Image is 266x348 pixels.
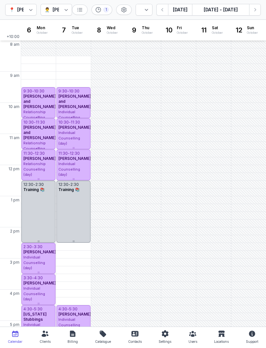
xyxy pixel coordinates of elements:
[72,30,83,35] div: October
[10,42,19,47] span: 8 am
[8,166,19,172] span: 12 pm
[177,25,188,30] span: Fri
[10,260,19,265] span: 3 pm
[23,125,56,140] span: [PERSON_NAME] and [PERSON_NAME]
[58,306,67,312] div: 4:30
[129,25,139,35] div: 9
[10,229,19,234] span: 2 pm
[70,182,79,187] div: 2:30
[214,338,229,345] div: Locations
[23,94,56,109] span: [PERSON_NAME] and [PERSON_NAME]
[10,73,19,78] span: 9 am
[23,281,56,285] span: [PERSON_NAME]
[23,306,32,312] div: 4:30
[188,338,197,345] div: Users
[67,89,69,94] div: -
[128,338,142,345] div: Contacts
[40,338,51,345] div: Clients
[23,312,47,322] span: [US_STATE] Stubbings
[70,151,80,156] div: 12:30
[94,25,104,35] div: 8
[9,6,15,14] div: 📍
[59,25,69,35] div: 7
[23,89,32,94] div: 9:30
[107,25,118,30] span: Wed
[32,275,34,281] div: -
[36,120,45,125] div: 11:30
[58,317,80,332] span: Individual Counselling (day)
[37,30,48,35] div: October
[23,275,32,281] div: 3:30
[8,104,19,109] span: 10 am
[23,187,45,192] span: Training 📚
[69,306,78,312] div: 5:30
[53,6,90,14] div: [PERSON_NAME]
[58,130,80,146] span: Individual Counselling (day)
[192,4,249,16] button: [DATE] - [DATE]
[58,182,68,187] div: 12:30
[212,30,223,35] div: October
[58,151,68,156] div: 11:30
[23,244,32,249] div: 2:30
[95,338,111,345] div: Catalogue
[247,25,258,30] span: Sun
[67,338,78,345] div: Billing
[23,322,47,343] span: Individual Counselling- After Hours (after 5pm)
[23,286,45,301] span: Individual Counselling (day)
[32,306,34,312] div: -
[37,25,48,30] span: Mon
[32,89,34,94] div: -
[23,162,46,177] span: Relationship Counselling (day)
[6,34,21,41] span: +10:00
[23,249,56,254] span: [PERSON_NAME]
[103,7,109,12] div: 1
[11,198,19,203] span: 1 pm
[34,120,36,125] div: -
[34,244,42,249] div: 3:30
[8,338,22,345] div: Calendar
[199,25,209,35] div: 11
[24,25,34,35] div: 6
[71,120,80,125] div: 11:30
[142,25,153,30] span: Thu
[23,110,46,125] span: Relationship Counselling (day)
[142,30,153,35] div: October
[23,156,56,161] span: [PERSON_NAME]
[164,25,174,35] div: 10
[58,312,91,317] span: [PERSON_NAME]
[68,182,70,187] div: -
[23,141,46,156] span: Relationship Counselling (day)
[58,120,69,125] div: 10:30
[23,182,33,187] div: 12:30
[107,30,118,35] div: October
[33,151,35,156] div: -
[72,25,83,30] span: Tue
[35,151,45,156] div: 12:30
[23,255,45,270] span: Individual Counselling (day)
[246,338,258,345] div: Support
[69,89,79,94] div: 10:30
[17,6,84,14] div: [PERSON_NAME] Counselling
[34,306,42,312] div: 5:30
[58,162,80,177] span: Individual Counselling (day)
[34,89,44,94] div: 10:30
[58,156,91,161] span: [PERSON_NAME]
[67,306,69,312] div: -
[58,125,91,130] span: [PERSON_NAME]
[33,182,35,187] div: -
[32,244,34,249] div: -
[10,322,19,327] span: 5 pm
[58,187,80,192] span: Training 📚
[9,135,19,140] span: 11 am
[212,25,223,30] span: Sat
[177,30,188,35] div: October
[58,94,91,109] span: [PERSON_NAME] and [PERSON_NAME]
[68,151,70,156] div: -
[69,120,71,125] div: -
[23,151,33,156] div: 11:30
[23,120,34,125] div: 10:30
[159,338,171,345] div: Settings
[44,6,50,14] div: 👨‍⚕️
[168,4,192,16] button: [DATE]
[234,25,244,35] div: 12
